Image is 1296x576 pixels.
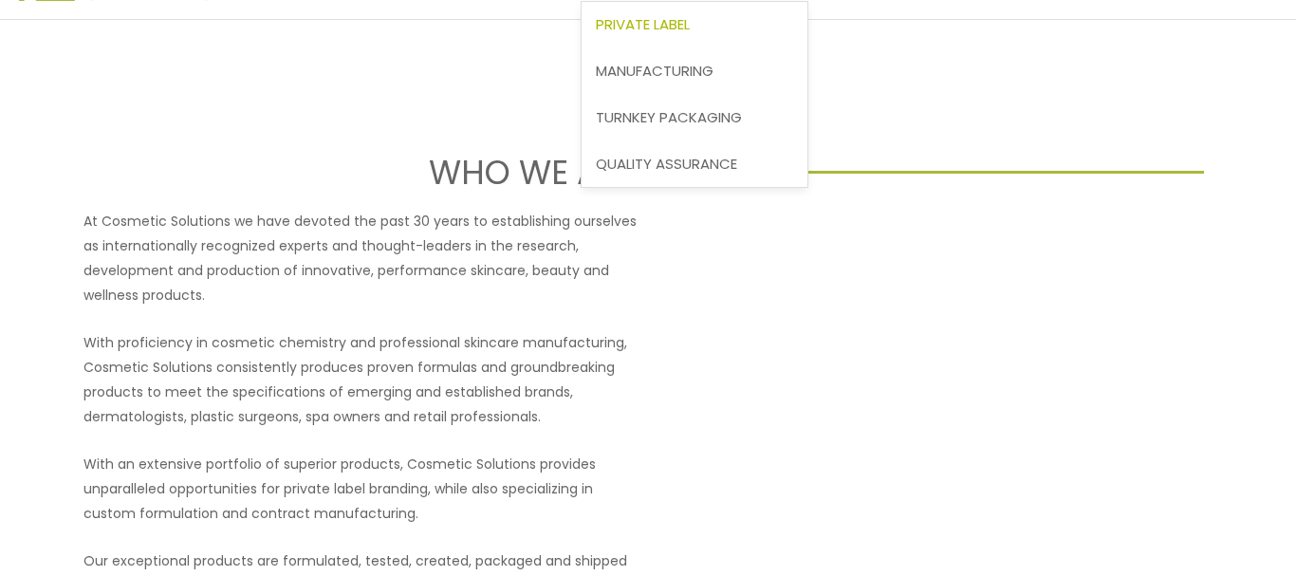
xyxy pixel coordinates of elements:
[83,330,637,429] p: With proficiency in cosmetic chemistry and professional skincare manufacturing, Cosmetic Solution...
[582,2,807,48] a: Private Label
[596,61,713,81] span: Manufacturing
[83,209,637,307] p: At Cosmetic Solutions we have devoted the past 30 years to establishing ourselves as internationa...
[596,154,737,174] span: Quality Assurance
[582,48,807,95] a: Manufacturing
[582,140,807,187] a: Quality Assurance
[83,452,637,526] p: With an extensive portfolio of superior products, Cosmetic Solutions provides unparalleled opport...
[659,209,1213,520] iframe: Get to know Cosmetic Solutions Private Label Skin Care
[92,149,637,195] h1: WHO WE ARE
[582,94,807,140] a: Turnkey Packaging
[596,107,742,127] span: Turnkey Packaging
[596,14,690,34] span: Private Label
